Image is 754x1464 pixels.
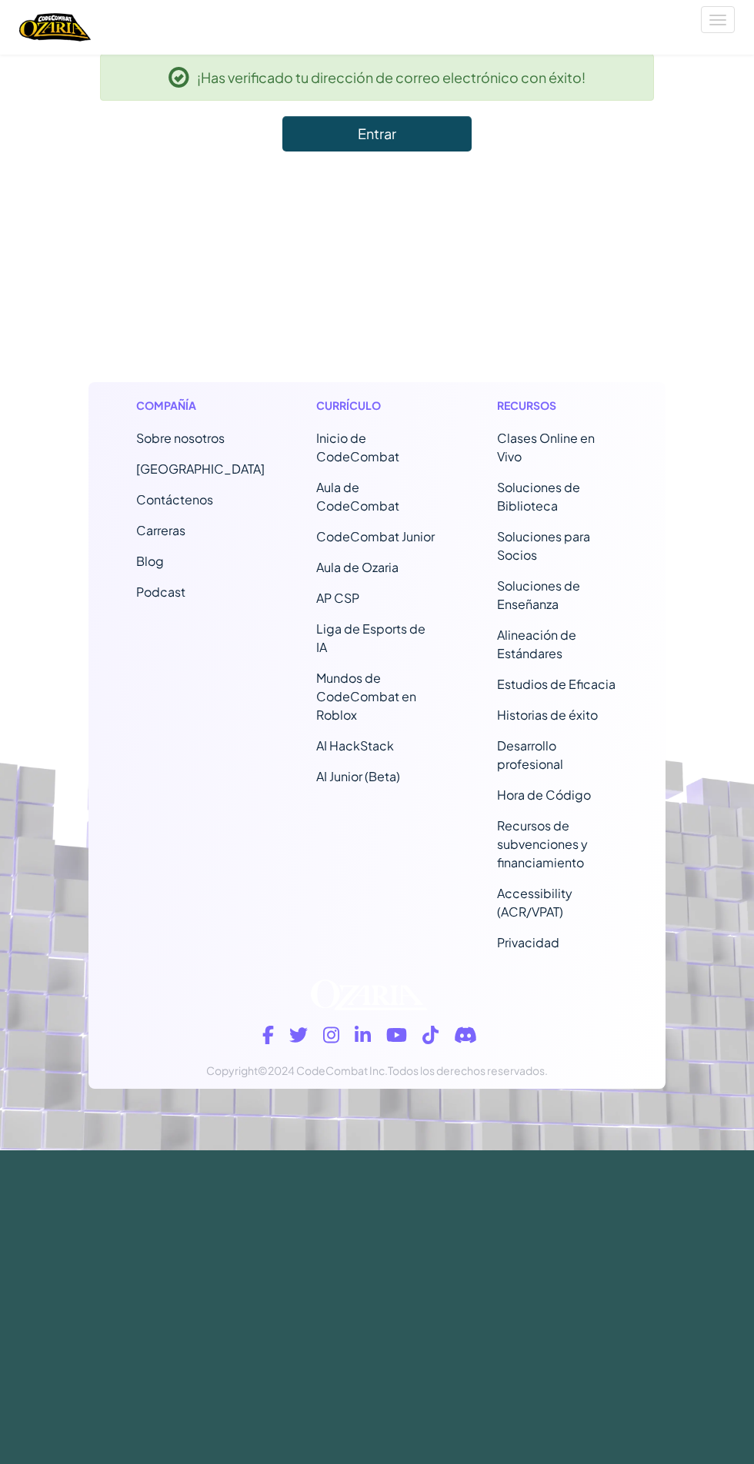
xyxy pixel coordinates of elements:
[497,398,619,414] h1: Recursos
[316,528,435,544] a: CodeCombat Junior
[316,479,399,514] a: Aula de CodeCombat
[497,479,580,514] a: Soluciones de Biblioteca
[497,885,572,920] a: Accessibility (ACR/VPAT)
[197,66,586,88] span: ¡Has verificado tu dirección de correo electrónico con éxito!
[136,461,265,477] a: [GEOGRAPHIC_DATA]
[316,737,394,754] a: AI HackStack
[136,491,213,507] span: Contáctenos
[19,12,91,43] a: Ozaria by CodeCombat logo
[316,590,359,606] a: AP CSP
[282,116,472,151] a: Entrar
[136,430,225,446] a: Sobre nosotros
[19,12,91,43] img: Home
[136,522,185,538] a: Carreras
[316,670,416,723] a: Mundos de CodeCombat en Roblox
[316,559,399,575] a: Aula de Ozaria
[497,707,598,723] a: Historias de éxito
[497,737,563,772] a: Desarrollo profesional
[136,584,185,600] a: Podcast
[497,577,580,612] a: Soluciones de Enseñanza
[136,398,258,414] h1: Compañía
[316,768,400,784] a: AI Junior (Beta)
[316,621,425,655] a: Liga de Esports de IA
[497,676,616,692] a: Estudios de Eficacia
[311,980,427,1010] img: Ozaria logo
[136,553,164,569] a: Blog
[206,1063,258,1077] span: Copyright
[316,398,438,414] h1: Currículo
[497,787,591,803] a: Hora de Código
[497,817,588,870] a: Recursos de subvenciones y financiamiento
[497,430,595,464] a: Clases Online en Vivo
[258,1063,388,1077] span: ©2024 CodeCombat Inc.
[388,1063,548,1077] span: Todos los derechos reservados.
[497,627,576,661] a: Alineación de Estándares
[497,528,590,563] a: Soluciones para Socios
[497,934,559,950] a: Privacidad
[316,430,399,464] span: Inicio de CodeCombat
